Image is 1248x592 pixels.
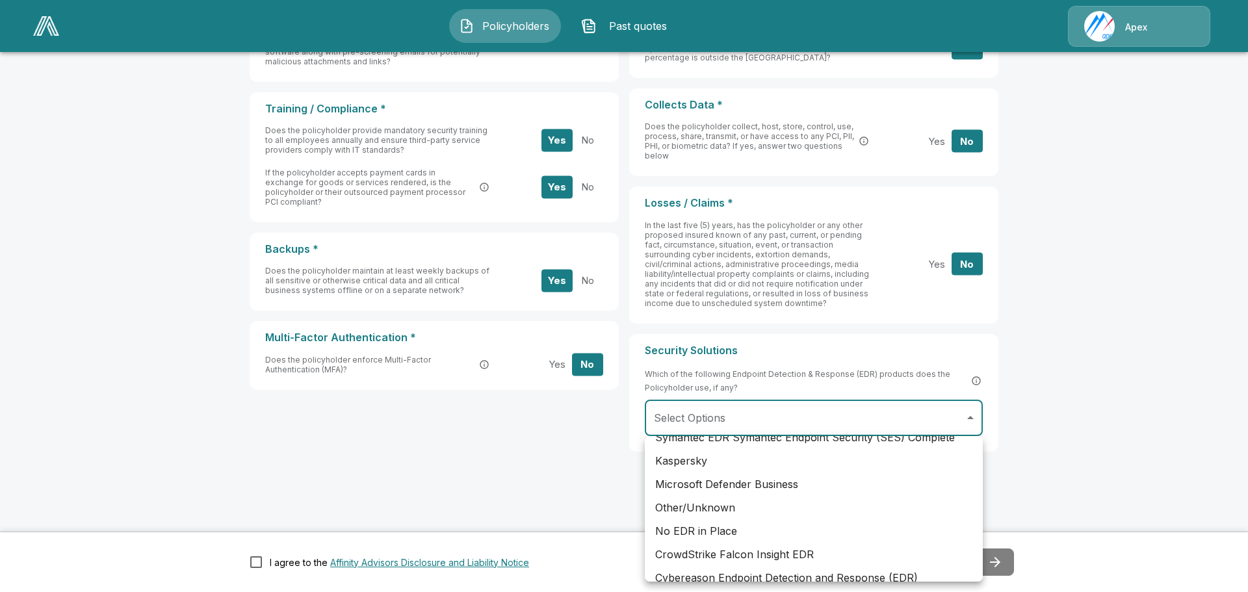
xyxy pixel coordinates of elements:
li: CrowdStrike Falcon Insight EDR [645,543,983,566]
li: Symantec EDR Symantec Endpoint Security (SES) Complete [645,426,983,449]
li: Microsoft Defender Business [645,472,983,496]
li: Other/Unknown [645,496,983,519]
li: No EDR in Place [645,519,983,543]
li: Cybereason Endpoint Detection and Response (EDR) [645,566,983,589]
li: Kaspersky [645,449,983,472]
